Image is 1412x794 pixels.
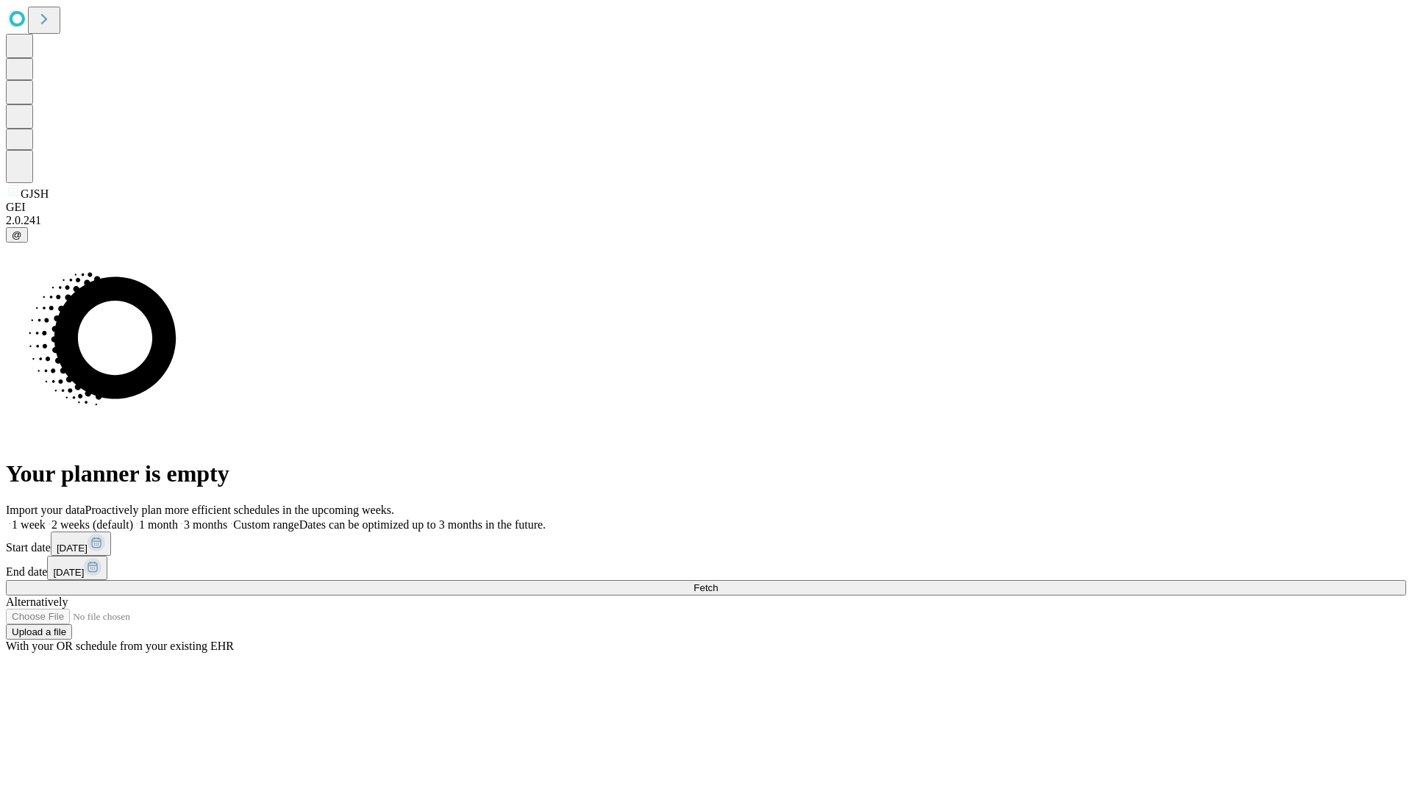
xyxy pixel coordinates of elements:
span: @ [12,229,22,240]
span: 1 week [12,518,46,531]
span: Custom range [233,518,299,531]
span: Import your data [6,504,85,516]
span: 1 month [139,518,178,531]
span: 3 months [184,518,227,531]
span: [DATE] [53,567,84,578]
button: Upload a file [6,624,72,640]
span: Alternatively [6,595,68,608]
button: [DATE] [47,556,107,580]
div: Start date [6,532,1406,556]
span: GJSH [21,187,49,200]
div: 2.0.241 [6,214,1406,227]
span: With your OR schedule from your existing EHR [6,640,234,652]
button: [DATE] [51,532,111,556]
div: GEI [6,201,1406,214]
button: @ [6,227,28,243]
h1: Your planner is empty [6,460,1406,487]
span: Fetch [693,582,718,593]
span: Dates can be optimized up to 3 months in the future. [299,518,546,531]
div: End date [6,556,1406,580]
span: 2 weeks (default) [51,518,133,531]
span: Proactively plan more efficient schedules in the upcoming weeks. [85,504,394,516]
button: Fetch [6,580,1406,595]
span: [DATE] [57,543,88,554]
